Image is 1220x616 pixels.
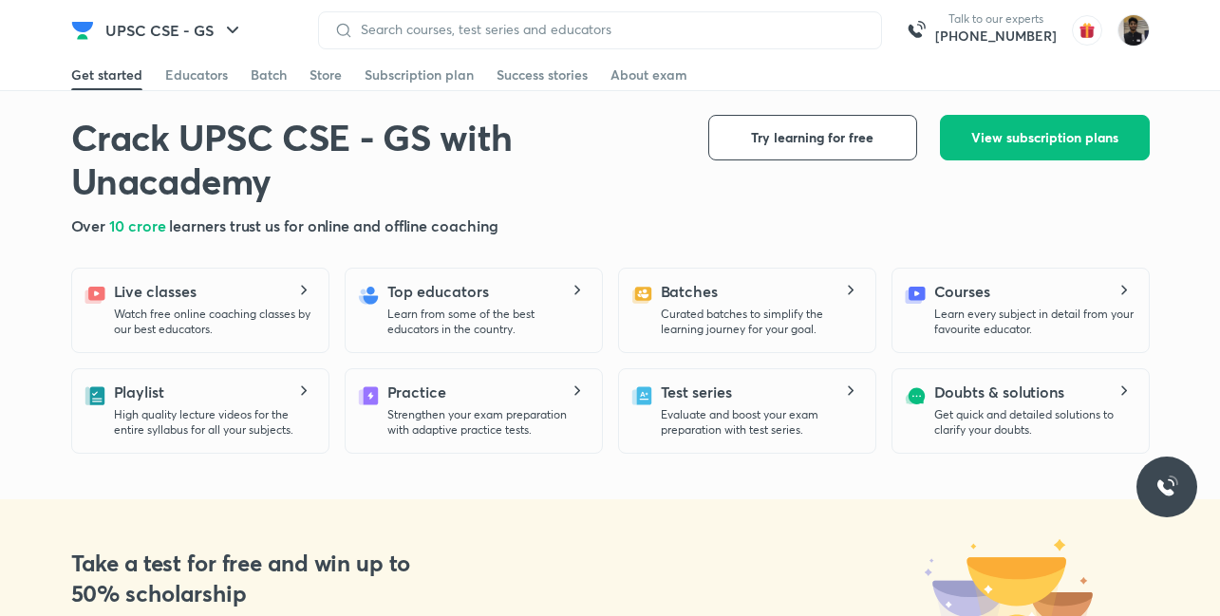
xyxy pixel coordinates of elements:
button: Try learning for free [708,115,917,160]
input: Search courses, test series and educators [353,22,866,37]
h5: Live classes [114,280,197,303]
span: Try learning for free [751,128,873,147]
img: ttu [1155,476,1178,498]
div: Get started [71,65,142,84]
h5: Top educators [387,280,489,303]
div: Educators [165,65,228,84]
span: learners trust us for online and offline coaching [169,215,497,235]
a: Store [310,60,342,90]
h5: Test series [661,381,732,403]
span: Over [71,215,110,235]
h5: Courses [934,280,990,303]
img: Company Logo [71,19,94,42]
button: View subscription plans [940,115,1150,160]
h5: Practice [387,381,446,403]
p: Learn every subject in detail from your favourite educator. [934,307,1134,337]
div: Subscription plan [365,65,474,84]
div: About exam [610,65,687,84]
a: Get started [71,60,142,90]
p: High quality lecture videos for the entire syllabus for all your subjects. [114,407,313,438]
a: Success stories [497,60,588,90]
div: Batch [251,65,287,84]
h1: Crack UPSC CSE - GS with Unacademy [71,115,678,203]
button: UPSC CSE - GS [94,11,255,49]
div: Success stories [497,65,588,84]
p: Curated batches to simplify the learning journey for your goal. [661,307,860,337]
p: Evaluate and boost your exam preparation with test series. [661,407,860,438]
p: Watch free online coaching classes by our best educators. [114,307,313,337]
h5: Batches [661,280,718,303]
h5: Doubts & solutions [934,381,1065,403]
a: Educators [165,60,228,90]
p: Strengthen your exam preparation with adaptive practice tests. [387,407,587,438]
a: About exam [610,60,687,90]
a: [PHONE_NUMBER] [935,27,1057,46]
a: Subscription plan [365,60,474,90]
img: avatar [1072,15,1102,46]
span: 10 crore [109,215,169,235]
span: View subscription plans [971,128,1118,147]
h5: Playlist [114,381,164,403]
p: Get quick and detailed solutions to clarify your doubts. [934,407,1134,438]
a: Batch [251,60,287,90]
img: Vivek Vivek [1117,14,1150,47]
img: call-us [897,11,935,49]
p: Talk to our experts [935,11,1057,27]
p: Learn from some of the best educators in the country. [387,307,587,337]
div: Store [310,65,342,84]
h3: Take a test for free and win up to 50% scholarship [71,548,427,608]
